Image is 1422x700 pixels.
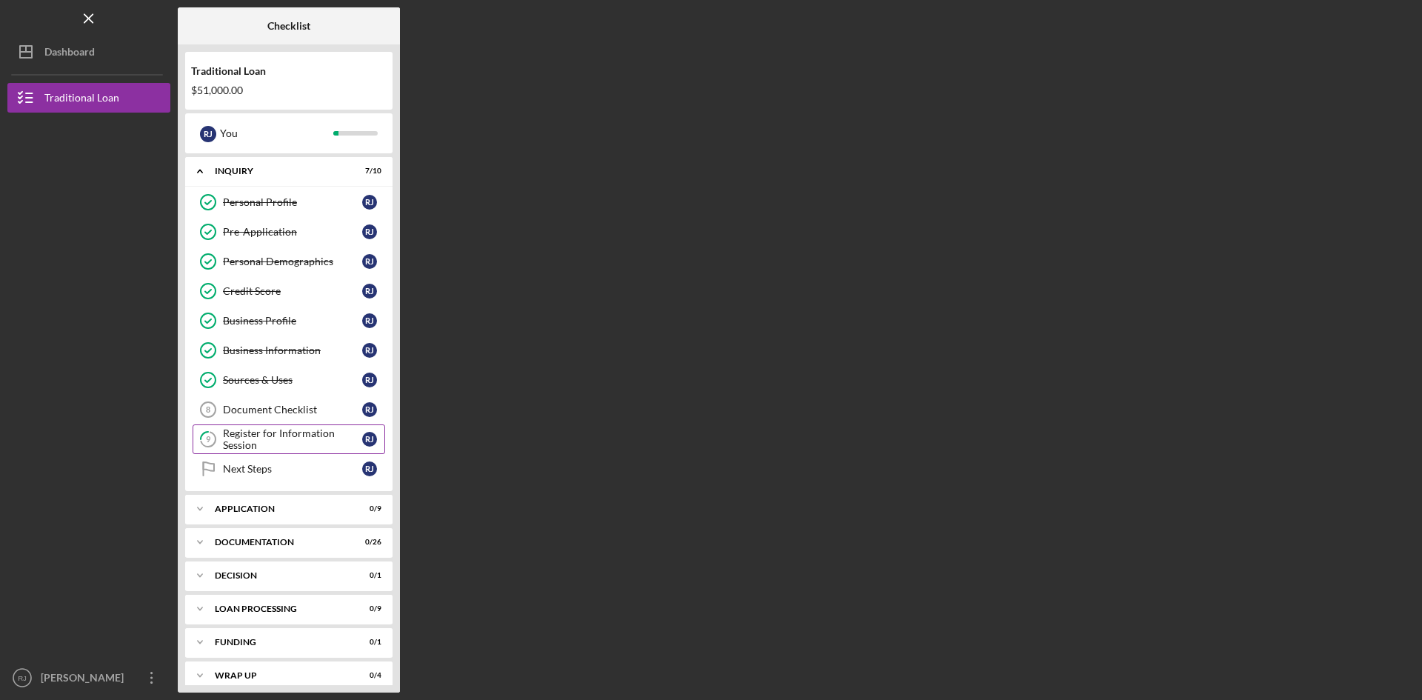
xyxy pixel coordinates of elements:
a: Sources & UsesRJ [193,365,385,395]
div: 0 / 9 [355,504,381,513]
div: R J [362,313,377,328]
div: Traditional Loan [191,65,387,77]
button: Traditional Loan [7,83,170,113]
div: R J [362,373,377,387]
div: Documentation [215,538,344,547]
div: Traditional Loan [44,83,119,116]
div: R J [362,343,377,358]
div: Decision [215,571,344,580]
div: Personal Profile [223,196,362,208]
div: Personal Demographics [223,256,362,267]
div: Wrap up [215,671,344,680]
button: RJ[PERSON_NAME] [7,663,170,693]
div: Inquiry [215,167,344,176]
div: R J [200,126,216,142]
a: 8Document ChecklistRJ [193,395,385,424]
a: Credit ScoreRJ [193,276,385,306]
div: Business Profile [223,315,362,327]
div: R J [362,402,377,417]
div: $51,000.00 [191,84,387,96]
div: 0 / 1 [355,571,381,580]
div: Next Steps [223,463,362,475]
a: Next StepsRJ [193,454,385,484]
div: R J [362,461,377,476]
div: Business Information [223,344,362,356]
div: 7 / 10 [355,167,381,176]
div: Register for Information Session [223,427,362,451]
a: 9Register for Information SessionRJ [193,424,385,454]
div: You [220,121,333,146]
a: Pre-ApplicationRJ [193,217,385,247]
text: RJ [18,674,27,682]
div: Credit Score [223,285,362,297]
div: R J [362,284,377,299]
div: R J [362,254,377,269]
a: Personal ProfileRJ [193,187,385,217]
div: Application [215,504,344,513]
a: Business InformationRJ [193,336,385,365]
div: Dashboard [44,37,95,70]
div: 0 / 1 [355,638,381,647]
div: R J [362,224,377,239]
div: Sources & Uses [223,374,362,386]
div: Loan Processing [215,604,344,613]
button: Dashboard [7,37,170,67]
div: Funding [215,638,344,647]
div: R J [362,432,377,447]
div: 0 / 26 [355,538,381,547]
a: Personal DemographicsRJ [193,247,385,276]
div: R J [362,195,377,210]
div: [PERSON_NAME] [37,663,133,696]
a: Business ProfileRJ [193,306,385,336]
tspan: 8 [206,405,210,414]
div: Pre-Application [223,226,362,238]
div: 0 / 9 [355,604,381,613]
div: 0 / 4 [355,671,381,680]
tspan: 9 [206,435,211,444]
div: Document Checklist [223,404,362,416]
b: Checklist [267,20,310,32]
